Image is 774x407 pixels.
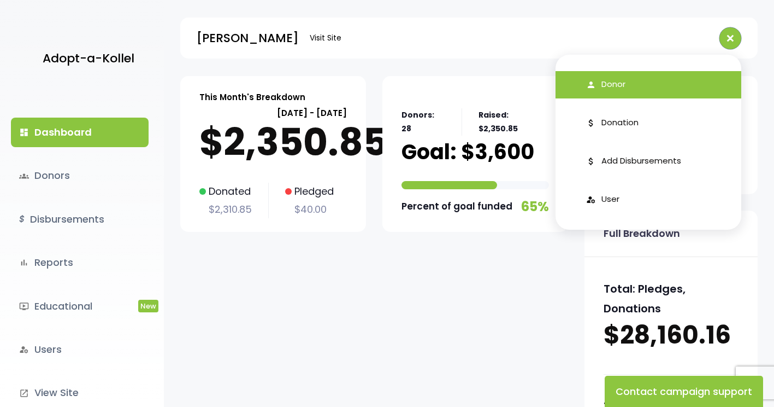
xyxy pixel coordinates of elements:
i: manage_accounts [586,195,596,205]
p: [PERSON_NAME] [197,27,299,49]
i: manage_accounts [19,345,29,354]
a: manage_accountsUsers [11,335,149,364]
a: dashboardDashboard [11,118,149,147]
a: attach_money Donation [556,109,741,137]
p: Raised: $2,350.85 [478,108,549,136]
i: dashboard [19,127,29,137]
p: $2,350.85 [199,120,347,164]
i: person [586,80,596,90]
p: This Month's Breakdown [199,90,305,104]
i: $ [19,212,25,228]
p: $40.00 [285,201,334,218]
span: User [601,193,619,206]
span: Donation [601,117,639,129]
span: New [138,300,158,312]
p: Total: Pledges, Donations [604,279,738,318]
span: groups [19,171,29,181]
a: bar_chartReports [11,248,149,277]
a: Visit Site [304,27,347,49]
p: Goal: $3,600 [401,141,534,162]
i: launch [19,388,29,398]
a: $Disbursements [11,205,149,234]
p: Donors: 28 [401,108,445,136]
p: Donated [199,183,252,200]
a: ondemand_videoEducationalNew [11,292,149,321]
i: bar_chart [19,258,29,268]
p: 65% [521,195,549,218]
a: person Donor [556,71,741,98]
p: Adopt-a-Kollel [43,48,134,69]
p: Percent of goal funded [401,198,512,215]
button: Contact campaign support [605,376,763,407]
p: Pledged [285,183,334,200]
a: attach_money Add Disbursements [556,148,741,175]
i: ondemand_video [19,301,29,311]
i: add [721,29,740,48]
p: [DATE] - [DATE] [199,106,347,120]
p: Full Breakdown [604,225,680,242]
i: attach_money [586,156,596,166]
p: $2,310.85 [199,201,252,218]
a: manage_accounts User [556,186,741,213]
span: Donor [601,78,625,91]
span: Add Disbursements [601,155,681,167]
p: $28,160.16 [604,318,738,352]
button: add [719,27,741,49]
a: groupsDonors [11,161,149,190]
i: attach_money [586,118,596,128]
a: Adopt-a-Kollel [37,32,134,85]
